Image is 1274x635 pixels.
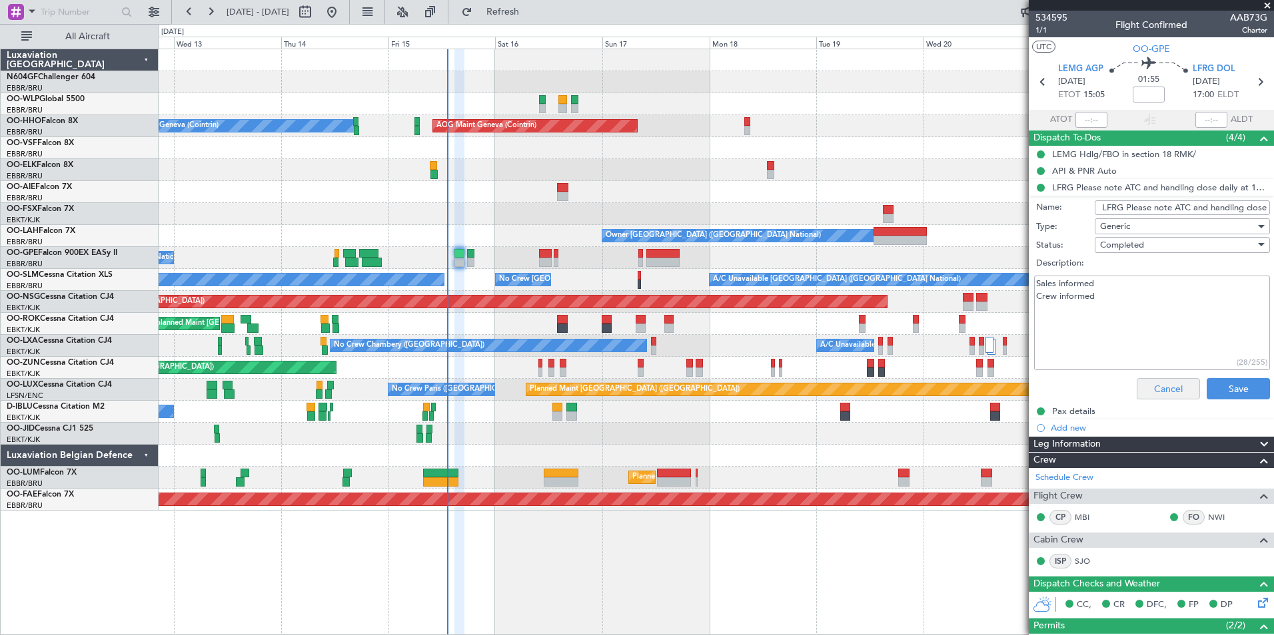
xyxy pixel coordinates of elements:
[436,116,536,136] div: AOG Maint Geneva (Cointrin)
[602,37,710,49] div: Sun 17
[7,337,112,345] a: OO-LXACessna Citation CJ4
[1035,11,1067,25] span: 534595
[7,83,43,93] a: EBBR/BRU
[1183,510,1205,525] div: FO
[7,425,35,433] span: OO-JID
[7,149,43,159] a: EBBR/BRU
[1033,453,1056,468] span: Crew
[1052,148,1196,160] div: LEMG Hdlg/FBO in section 18 RMK/
[816,37,924,49] div: Tue 19
[7,315,40,323] span: OO-ROK
[1050,113,1072,126] span: ATOT
[1237,356,1267,368] div: (28/255)
[7,127,43,137] a: EBBR/BRU
[392,379,524,399] div: No Crew Paris ([GEOGRAPHIC_DATA])
[606,226,821,246] div: Owner [GEOGRAPHIC_DATA] ([GEOGRAPHIC_DATA] National)
[1217,89,1239,102] span: ELDT
[7,425,93,433] a: OO-JIDCessna CJ1 525
[1035,471,1093,485] a: Schedule Crew
[1230,11,1267,25] span: AAB73G
[7,293,40,301] span: OO-NSG
[7,403,33,411] span: D-IBLU
[1036,201,1095,214] label: Name:
[7,117,41,125] span: OO-HHO
[1137,378,1200,399] button: Cancel
[1193,75,1220,89] span: [DATE]
[7,183,72,191] a: OO-AIEFalcon 7X
[1226,618,1245,632] span: (2/2)
[7,95,39,103] span: OO-WLP
[1058,63,1103,76] span: LEMG AGP
[7,215,40,225] a: EBKT/KJK
[1033,618,1065,634] span: Permits
[713,270,961,290] div: A/C Unavailable [GEOGRAPHIC_DATA] ([GEOGRAPHIC_DATA] National)
[1193,89,1214,102] span: 17:00
[35,32,141,41] span: All Aircraft
[15,26,145,47] button: All Aircraft
[7,237,43,247] a: EBBR/BRU
[7,293,114,301] a: OO-NSGCessna Citation CJ4
[7,73,38,81] span: N604GF
[1035,25,1067,36] span: 1/1
[227,6,289,18] span: [DATE] - [DATE]
[499,270,722,290] div: No Crew [GEOGRAPHIC_DATA] ([GEOGRAPHIC_DATA] National)
[7,479,43,489] a: EBBR/BRU
[7,139,74,147] a: OO-VSFFalcon 8X
[7,325,40,335] a: EBKT/KJK
[1075,511,1105,523] a: MBI
[7,469,77,477] a: OO-LUMFalcon 7X
[1083,89,1105,102] span: 15:05
[924,37,1031,49] div: Wed 20
[1033,437,1101,452] span: Leg Information
[1189,598,1199,612] span: FP
[7,347,40,357] a: EBKT/KJK
[7,271,39,279] span: OO-SLM
[1226,130,1245,144] span: (4/4)
[530,379,740,399] div: Planned Maint [GEOGRAPHIC_DATA] ([GEOGRAPHIC_DATA])
[7,205,37,213] span: OO-FSX
[1230,25,1267,36] span: Charter
[1049,510,1071,525] div: CP
[1033,576,1160,592] span: Dispatch Checks and Weather
[632,467,874,487] div: Planned Maint [GEOGRAPHIC_DATA] ([GEOGRAPHIC_DATA] National)
[7,359,40,367] span: OO-ZUN
[1049,554,1071,568] div: ISP
[7,161,37,169] span: OO-ELK
[7,381,38,389] span: OO-LUX
[1193,63,1235,76] span: LFRG DOL
[7,139,37,147] span: OO-VSF
[7,501,43,511] a: EBBR/BRU
[1138,73,1159,87] span: 01:55
[1133,42,1170,56] span: OO-GPE
[820,335,876,355] div: A/C Unavailable
[161,27,184,38] div: [DATE]
[7,95,85,103] a: OO-WLPGlobal 5500
[7,469,40,477] span: OO-LUM
[1033,130,1101,146] span: Dispatch To-Dos
[7,281,43,291] a: EBBR/BRU
[1113,598,1125,612] span: CR
[7,359,114,367] a: OO-ZUNCessna Citation CJ4
[7,161,73,169] a: OO-ELKFalcon 8X
[7,413,40,423] a: EBKT/KJK
[475,7,531,17] span: Refresh
[710,37,817,49] div: Mon 18
[7,249,117,257] a: OO-GPEFalcon 900EX EASy II
[1052,165,1117,176] div: API & PNR Auto
[1052,405,1095,417] div: Pax details
[7,193,43,203] a: EBBR/BRU
[7,491,37,499] span: OO-FAE
[1058,89,1080,102] span: ETOT
[1075,555,1105,567] a: SJO
[41,2,117,22] input: Trip Number
[1207,378,1270,399] button: Save
[7,105,43,115] a: EBBR/BRU
[7,315,114,323] a: OO-ROKCessna Citation CJ4
[1036,220,1095,234] label: Type:
[388,37,496,49] div: Fri 15
[1100,239,1144,251] span: Completed
[7,249,38,257] span: OO-GPE
[1231,113,1253,126] span: ALDT
[7,369,40,379] a: EBKT/KJK
[1036,239,1095,252] label: Status:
